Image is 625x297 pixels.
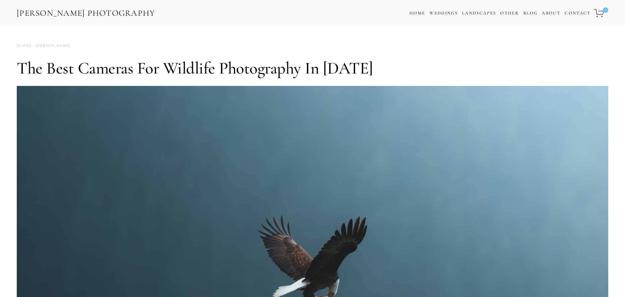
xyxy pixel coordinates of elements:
[593,5,609,21] a: 0 items in cart
[565,8,590,18] a: Contact
[17,41,31,50] time: [DATE]
[31,41,71,50] a: [PERSON_NAME]
[16,6,156,21] a: [PERSON_NAME] Photography
[462,10,496,16] a: Landscapes
[17,58,608,78] h1: The Best Cameras for Wildlife Photography in [DATE]
[409,8,425,18] a: Home
[603,7,608,13] span: 0
[500,10,519,16] a: Other
[430,10,458,16] a: Weddings
[523,8,537,18] a: Blog
[542,8,560,18] a: About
